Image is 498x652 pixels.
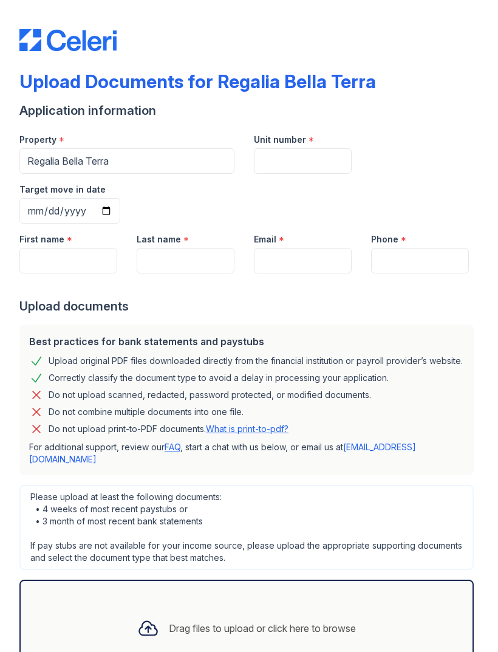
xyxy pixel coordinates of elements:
label: Property [19,134,56,146]
div: Do not combine multiple documents into one file. [49,405,244,419]
div: Drag files to upload or click here to browse [169,621,356,636]
label: Last name [137,233,181,245]
p: For additional support, review our , start a chat with us below, or email us at [29,441,464,465]
div: Correctly classify the document type to avoid a delay in processing your application. [49,371,389,385]
label: Phone [371,233,398,245]
a: What is print-to-pdf? [206,424,288,434]
label: Target move in date [19,184,106,196]
div: Do not upload scanned, redacted, password protected, or modified documents. [49,388,371,402]
a: [EMAIL_ADDRESS][DOMAIN_NAME] [29,442,416,464]
label: Email [254,233,276,245]
div: Best practices for bank statements and paystubs [29,334,464,349]
div: Upload original PDF files downloaded directly from the financial institution or payroll provider’... [49,354,463,368]
div: Application information [19,102,479,119]
div: Upload Documents for Regalia Bella Terra [19,70,376,92]
div: Please upload at least the following documents: • 4 weeks of most recent paystubs or • 3 month of... [19,485,474,570]
a: FAQ [165,442,180,452]
label: First name [19,233,64,245]
label: Unit number [254,134,306,146]
p: Do not upload print-to-PDF documents. [49,423,288,435]
img: CE_Logo_Blue-a8612792a0a2168367f1c8372b55b34899dd931a85d93a1a3d3e32e68fde9ad4.png [19,29,117,51]
div: Upload documents [19,298,479,315]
